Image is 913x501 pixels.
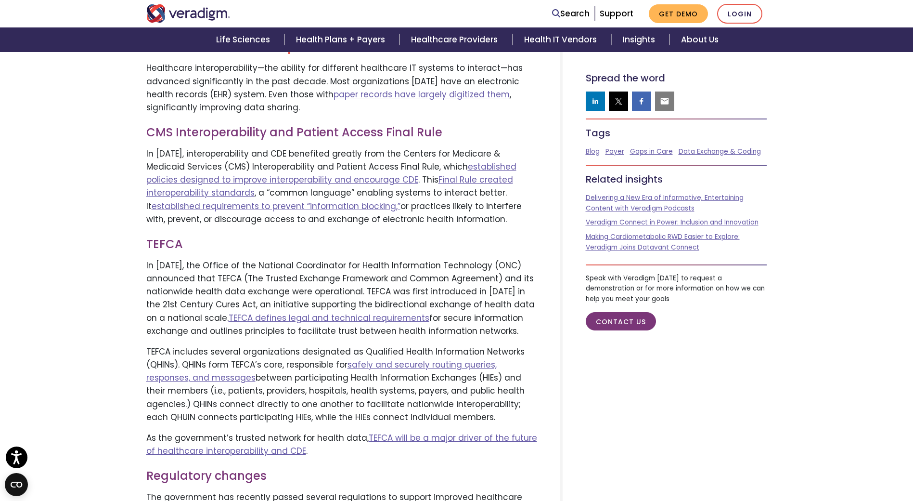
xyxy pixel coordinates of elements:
a: Blog [586,147,600,156]
a: About Us [669,27,730,52]
a: Delivering a New Era of Informative, Entertaining Content with Veradigm Podcasts [586,193,744,213]
p: In [DATE], interoperability and CDE benefited greatly from the Centers for Medicare & Medicaid Se... [146,147,537,226]
img: Veradigm logo [146,4,231,23]
iframe: Drift Chat Widget [728,432,901,489]
img: facebook sharing button [637,96,646,106]
a: Life Sciences [205,27,284,52]
img: twitter sharing button [614,96,623,106]
p: In [DATE], the Office of the National Coordinator for Health Information Technology (ONC) announc... [146,259,537,338]
a: Support [600,8,633,19]
button: Open CMP widget [5,473,28,496]
a: Login [717,4,762,24]
a: Insights [611,27,669,52]
a: Gaps in Care [630,147,673,156]
a: Payer [605,147,624,156]
p: Speak with Veradigm [DATE] to request a demonstration or for more information on how we can help ... [586,273,767,304]
a: Healthcare Providers [399,27,512,52]
h3: CMS Interoperability and Patient Access Final Rule [146,126,537,140]
h5: Related insights [586,173,767,185]
h2: Current CDE landscape [146,38,537,54]
a: Making Cardiometabolic RWD Easier to Explore: Veradigm Joins Datavant Connect [586,232,740,252]
p: Healthcare interoperability—the ability for different healthcare IT systems to interact—has advan... [146,62,537,114]
a: established requirements to prevent “information blocking,” [152,200,400,212]
a: Search [552,7,590,20]
a: Data Exchange & Coding [679,147,761,156]
h3: TEFCA [146,237,537,251]
h3: Regulatory changes [146,469,537,483]
p: TEFCA includes several organizations designated as Qualified Health Information Networks (QHINs).... [146,345,537,424]
a: Contact Us [586,312,656,331]
a: TEFCA defines legal and technical requirements [229,312,429,324]
a: Health IT Vendors [513,27,611,52]
h5: Tags [586,127,767,139]
a: paper records have largely digitized them [334,89,510,100]
a: Health Plans + Payers [284,27,399,52]
img: email sharing button [660,96,669,106]
img: linkedin sharing button [591,96,600,106]
a: Get Demo [649,4,708,23]
h5: Spread the word [586,72,767,84]
a: Veradigm Connect in Power: Inclusion and Innovation [586,218,759,227]
p: As the government’s trusted network for health data, . [146,432,537,458]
